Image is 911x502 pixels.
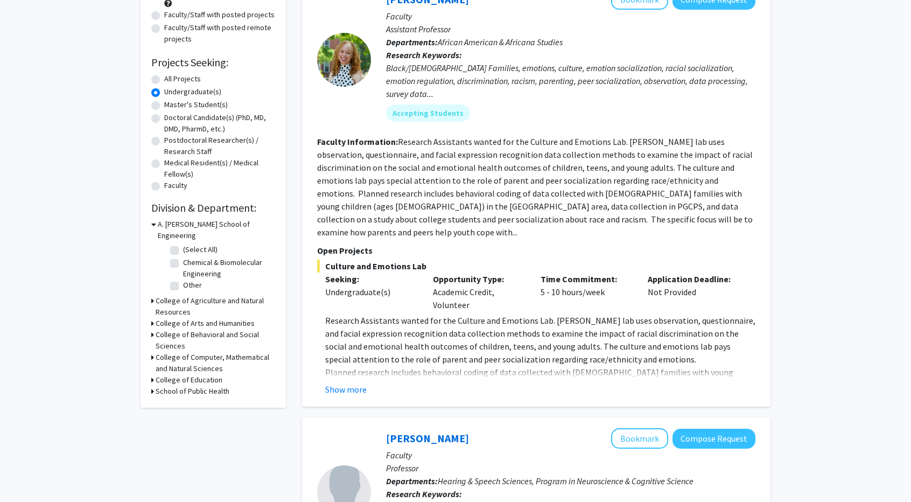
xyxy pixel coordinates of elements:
div: Academic Credit, Volunteer [425,273,532,311]
span: Hearing & Speech Sciences, Program in Neuroscience & Cognitive Science [438,476,693,486]
label: Undergraduate(s) [164,86,221,97]
h3: College of Education [156,374,222,386]
label: (Select All) [183,244,218,255]
label: Master's Student(s) [164,99,228,110]
p: Assistant Professor [386,23,755,36]
div: Black/[DEMOGRAPHIC_DATA] Families, emotions, culture, emotion socialization, racial socialization... [386,61,755,100]
p: Faculty [386,10,755,23]
b: Departments: [386,476,438,486]
b: Departments: [386,37,438,47]
label: Other [183,280,202,291]
a: [PERSON_NAME] [386,431,469,445]
span: African American & Africana Studies [438,37,563,47]
p: Professor [386,462,755,475]
span: Culture and Emotions Lab [317,260,755,273]
b: Research Keywords: [386,489,462,499]
button: Add Yasmeen Faroqi-Shah to Bookmarks [611,428,668,449]
mat-chip: Accepting Students [386,104,470,122]
div: Not Provided [640,273,747,311]
label: Doctoral Candidate(s) (PhD, MD, DMD, PharmD, etc.) [164,112,275,135]
div: Undergraduate(s) [325,285,417,298]
h3: College of Computer, Mathematical and Natural Sciences [156,352,275,374]
h3: School of Public Health [156,386,229,397]
label: Medical Resident(s) / Medical Fellow(s) [164,157,275,180]
p: Research Assistants wanted for the Culture and Emotions Lab. [PERSON_NAME] lab uses observation, ... [325,314,755,366]
h3: College of Arts and Humanities [156,318,255,329]
p: Seeking: [325,273,417,285]
b: Faculty Information: [317,136,398,147]
button: Compose Request to Yasmeen Faroqi-Shah [672,429,755,449]
p: Planned research includes behavioral coding of data collected with [DEMOGRAPHIC_DATA] families wi... [325,366,755,430]
h2: Projects Seeking: [151,56,275,69]
label: Faculty [164,180,187,191]
div: 5 - 10 hours/week [532,273,640,311]
h3: College of Behavioral and Social Sciences [156,329,275,352]
h2: Division & Department: [151,201,275,214]
p: Application Deadline: [648,273,739,285]
label: Chemical & Biomolecular Engineering [183,257,272,280]
p: Open Projects [317,244,755,257]
fg-read-more: Research Assistants wanted for the Culture and Emotions Lab. [PERSON_NAME] lab uses observation, ... [317,136,753,238]
b: Research Keywords: [386,50,462,60]
label: Faculty/Staff with posted projects [164,9,275,20]
p: Opportunity Type: [433,273,524,285]
p: Time Commitment: [541,273,632,285]
p: Faculty [386,449,755,462]
h3: College of Agriculture and Natural Resources [156,295,275,318]
iframe: Chat [8,454,46,494]
label: All Projects [164,73,201,85]
label: Faculty/Staff with posted remote projects [164,22,275,45]
label: Postdoctoral Researcher(s) / Research Staff [164,135,275,157]
button: Show more [325,383,367,396]
h3: A. [PERSON_NAME] School of Engineering [158,219,275,241]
